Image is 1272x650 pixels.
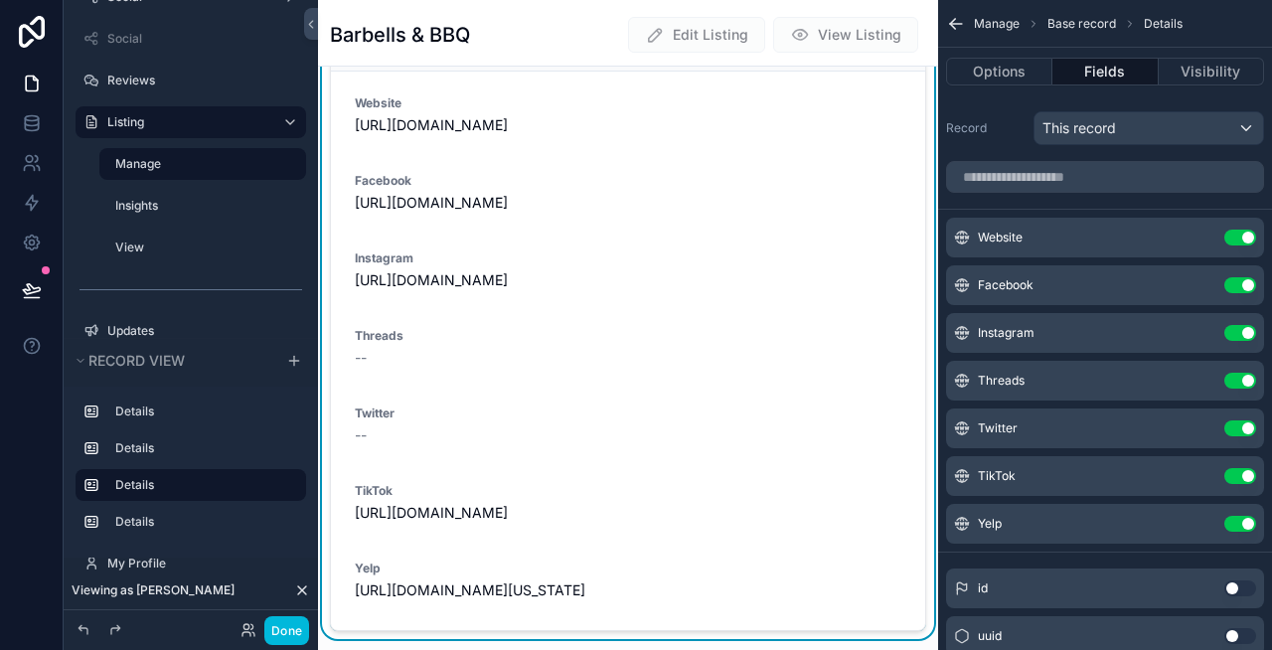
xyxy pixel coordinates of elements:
[978,516,1002,532] span: Yelp
[1159,58,1264,85] button: Visibility
[115,240,294,255] label: View
[978,373,1025,389] span: Threads
[107,31,294,47] label: Social
[107,73,294,88] label: Reviews
[115,477,290,493] label: Details
[355,95,401,110] span: Website
[107,323,294,339] label: Updates
[355,173,411,188] span: Facebook
[978,230,1023,245] span: Website
[115,514,290,530] label: Details
[1052,58,1158,85] button: Fields
[330,21,470,49] h1: Barbells & BBQ
[355,561,381,575] span: Yelp
[355,425,367,445] span: --
[355,193,901,213] span: [URL][DOMAIN_NAME]
[264,616,309,645] button: Done
[107,114,266,130] label: Listing
[355,328,403,343] span: Threads
[978,277,1033,293] span: Facebook
[1042,118,1116,138] span: This record
[72,347,274,375] button: Record view
[115,156,294,172] label: Manage
[355,270,901,290] span: [URL][DOMAIN_NAME]
[1144,16,1183,32] span: Details
[978,325,1034,341] span: Instagram
[88,352,185,369] span: Record view
[978,468,1016,484] span: TikTok
[974,16,1020,32] span: Manage
[978,420,1018,436] span: Twitter
[355,115,901,135] span: [URL][DOMAIN_NAME]
[1033,111,1264,145] button: This record
[355,250,413,265] span: Instagram
[355,503,901,523] span: [URL][DOMAIN_NAME]
[115,404,290,419] label: Details
[355,406,395,420] span: Twitter
[946,58,1052,85] button: Options
[978,580,988,596] span: id
[115,198,294,214] label: Insights
[115,440,290,456] label: Details
[355,483,393,498] span: TikTok
[1047,16,1116,32] span: Base record
[355,348,367,368] span: --
[64,387,318,558] div: scrollable content
[355,580,901,600] span: [URL][DOMAIN_NAME][US_STATE]
[72,582,235,598] span: Viewing as [PERSON_NAME]
[946,120,1026,136] label: Record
